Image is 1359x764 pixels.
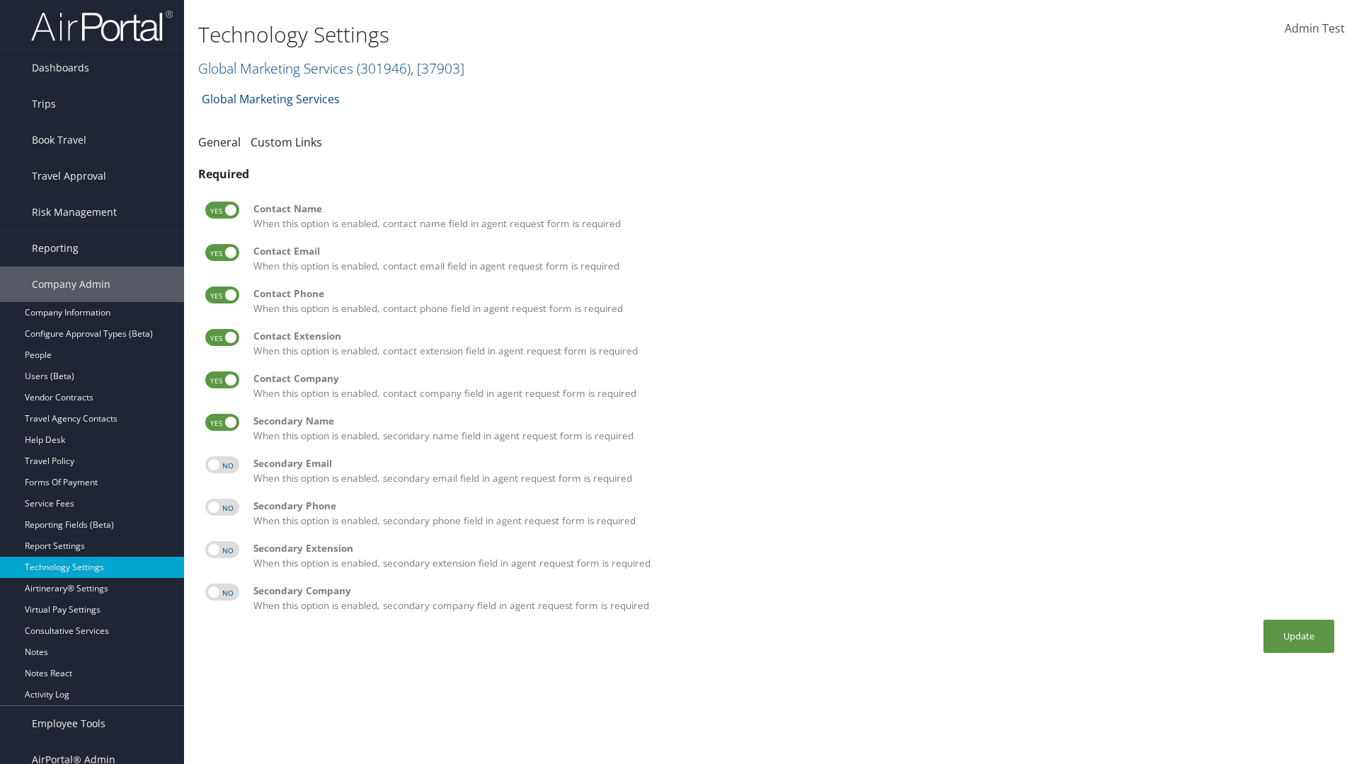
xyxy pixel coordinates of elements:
[253,202,1338,216] div: Contact Name
[32,195,117,230] span: Risk Management
[253,499,1338,513] div: Secondary Phone
[32,231,79,266] span: Reporting
[32,706,105,741] span: Employee Tools
[31,9,173,42] img: airportal-logo.png
[32,158,106,194] span: Travel Approval
[253,286,1338,301] div: Contact Phone
[1263,620,1334,653] button: Update
[357,59,411,78] span: ( 301946 )
[253,371,1338,386] div: Contact Company
[198,134,241,150] a: General
[253,244,1338,258] div: Contact Email
[253,499,1338,528] label: When this option is enabled, secondary phone field in agent request form is required
[198,166,1345,183] div: Required
[32,267,110,302] span: Company Admin
[253,414,1338,428] div: Secondary Name
[253,456,1338,485] label: When this option is enabled, secondary email field in agent request form is required
[253,202,1338,231] label: When this option is enabled, contact name field in agent request form is required
[202,85,340,113] a: Global Marketing Services
[198,59,464,78] a: Global Marketing Services
[253,414,1338,443] label: When this option is enabled, secondary name field in agent request form is required
[253,371,1338,400] label: When this option is enabled, contact company field in agent request form is required
[1285,7,1345,51] a: Admin Test
[253,286,1338,316] label: When this option is enabled, contact phone field in agent request form is required
[198,20,963,50] h1: Technology Settings
[32,50,89,86] span: Dashboards
[32,86,56,122] span: Trips
[253,584,1338,598] div: Secondary Company
[251,134,322,150] a: Custom Links
[253,329,1338,358] label: When this option is enabled, contact extension field in agent request form is required
[411,59,464,78] span: , [ 37903 ]
[253,541,1338,570] label: When this option is enabled, secondary extension field in agent request form is required
[253,456,1338,470] div: Secondary Email
[253,329,1338,343] div: Contact Extension
[32,122,86,158] span: Book Travel
[1285,21,1345,36] span: Admin Test
[253,584,1338,613] label: When this option is enabled, secondary company field in agent request form is required
[253,244,1338,273] label: When this option is enabled, contact email field in agent request form is required
[253,541,1338,555] div: Secondary Extension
